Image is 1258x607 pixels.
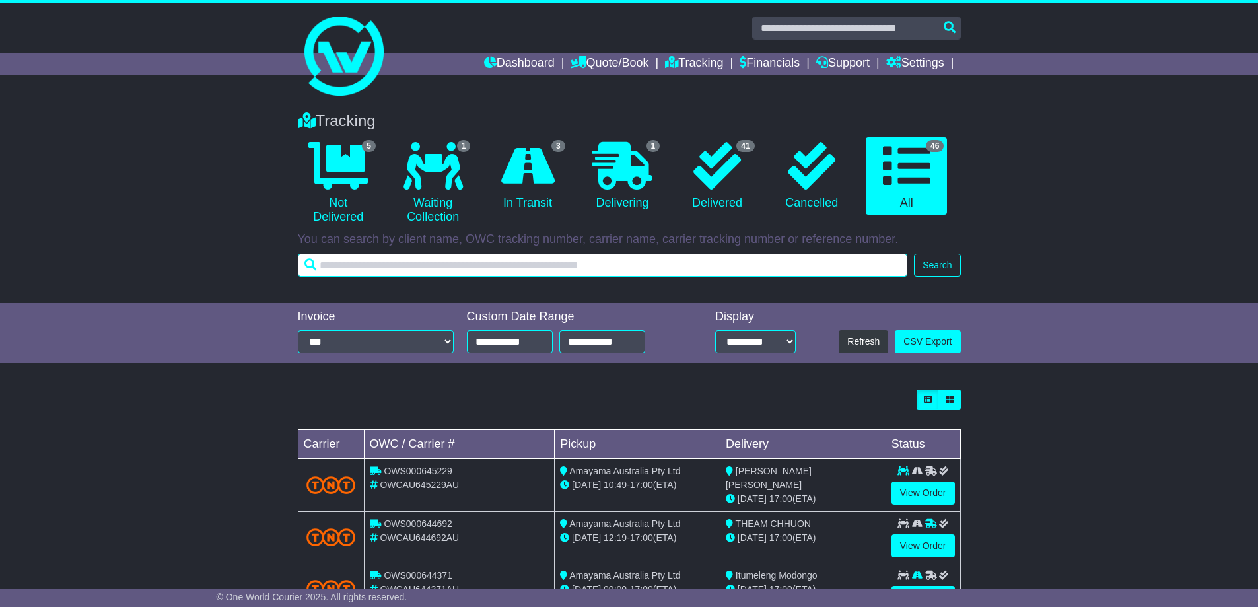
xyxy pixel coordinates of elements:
[769,532,792,543] span: 17:00
[726,492,880,506] div: (ETA)
[457,140,471,152] span: 1
[306,528,356,546] img: TNT_Domestic.png
[555,430,720,459] td: Pickup
[298,232,961,247] p: You can search by client name, OWC tracking number, carrier name, carrier tracking number or refe...
[571,53,648,75] a: Quote/Book
[630,532,653,543] span: 17:00
[560,478,715,492] div: - (ETA)
[769,493,792,504] span: 17:00
[726,466,812,490] span: [PERSON_NAME] [PERSON_NAME]
[364,430,555,459] td: OWC / Carrier #
[630,480,653,490] span: 17:00
[736,570,818,581] span: Itumeleng Modongo
[720,430,886,459] td: Delivery
[665,53,723,75] a: Tracking
[604,584,627,594] span: 09:00
[572,584,601,594] span: [DATE]
[572,532,601,543] span: [DATE]
[298,430,364,459] td: Carrier
[816,53,870,75] a: Support
[914,254,960,277] button: Search
[604,532,627,543] span: 12:19
[886,430,960,459] td: Status
[740,53,800,75] a: Financials
[738,584,767,594] span: [DATE]
[726,583,880,596] div: (ETA)
[306,580,356,598] img: TNT_Domestic.png
[891,482,955,505] a: View Order
[895,330,960,353] a: CSV Export
[715,310,796,324] div: Display
[738,493,767,504] span: [DATE]
[551,140,565,152] span: 3
[306,476,356,494] img: TNT_Domestic.png
[217,592,407,602] span: © One World Courier 2025. All rights reserved.
[726,531,880,545] div: (ETA)
[380,532,459,543] span: OWCAU644692AU
[380,584,459,594] span: OWCAU644371AU
[298,310,454,324] div: Invoice
[569,518,680,529] span: Amayama Australia Pty Ltd
[769,584,792,594] span: 17:00
[384,518,452,529] span: OWS000644692
[738,532,767,543] span: [DATE]
[569,466,680,476] span: Amayama Australia Pty Ltd
[582,137,663,215] a: 1 Delivering
[676,137,757,215] a: 41 Delivered
[380,480,459,490] span: OWCAU645229AU
[771,137,853,215] a: Cancelled
[736,140,754,152] span: 41
[604,480,627,490] span: 10:49
[886,53,944,75] a: Settings
[569,570,680,581] span: Amayama Australia Pty Ltd
[630,584,653,594] span: 17:00
[926,140,944,152] span: 46
[891,534,955,557] a: View Order
[384,570,452,581] span: OWS000644371
[362,140,376,152] span: 5
[298,137,379,229] a: 5 Not Delivered
[560,531,715,545] div: - (ETA)
[487,137,568,215] a: 3 In Transit
[384,466,452,476] span: OWS000645229
[866,137,947,215] a: 46 All
[291,112,967,131] div: Tracking
[484,53,555,75] a: Dashboard
[572,480,601,490] span: [DATE]
[646,140,660,152] span: 1
[839,330,888,353] button: Refresh
[736,518,811,529] span: THEAM CHHUON
[467,310,679,324] div: Custom Date Range
[560,583,715,596] div: - (ETA)
[392,137,473,229] a: 1 Waiting Collection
